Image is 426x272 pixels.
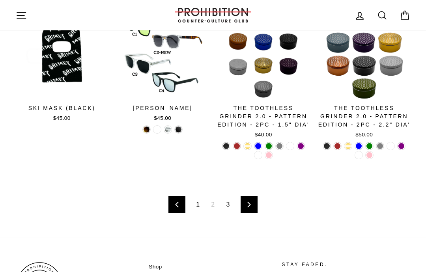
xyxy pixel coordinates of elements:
[217,8,310,142] a: The Toothless Grinder 2.0 - Pattern Edition - 2PC - 1.5" Dia'$40.00
[318,8,411,142] a: The Toothless Grinder 2.0 - Pattern Edition - 2PC - 2.2" Dia'$50.00
[222,198,235,211] a: 3
[217,104,310,129] div: The Toothless Grinder 2.0 - Pattern Edition - 2PC - 1.5" Dia'
[217,131,310,139] div: $40.00
[16,104,108,112] div: Ski Mask (Black)
[206,198,219,211] span: 2
[16,8,108,125] a: Ski Mask (Black)$45.00
[16,114,108,122] div: $45.00
[318,131,411,139] div: $50.00
[191,198,204,211] a: 1
[117,8,209,125] a: [PERSON_NAME]$45.00
[174,8,252,22] img: PROHIBITION COUNTER-CULTURE CLUB
[282,261,383,268] p: STAY FADED.
[117,104,209,112] div: [PERSON_NAME]
[318,104,411,129] div: The Toothless Grinder 2.0 - Pattern Edition - 2PC - 2.2" Dia'
[117,114,209,122] div: $45.00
